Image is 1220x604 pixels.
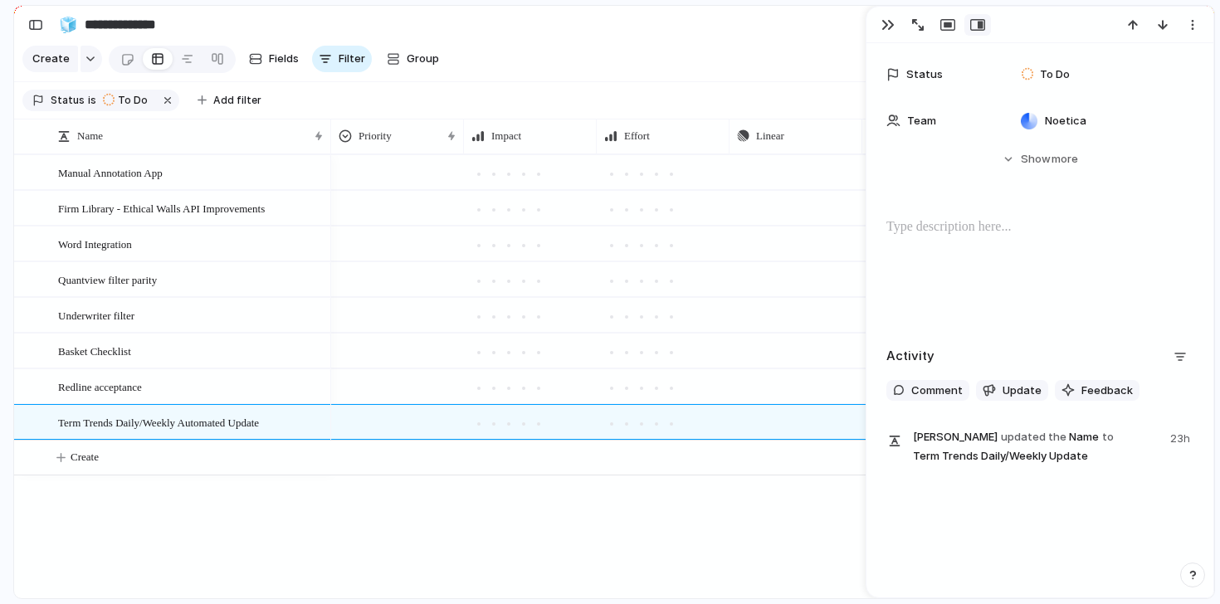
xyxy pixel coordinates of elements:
span: Filter [339,51,365,67]
button: is [85,91,100,110]
button: To Do [98,91,158,110]
span: Priority [359,128,392,144]
span: Effort [624,128,650,144]
button: Fields [242,46,305,72]
span: Create [71,449,99,465]
span: Linear [756,128,784,144]
span: 23h [1170,427,1193,447]
span: is [88,93,96,108]
span: Status [906,66,943,83]
span: to [1102,429,1114,446]
button: Filter [312,46,372,72]
span: Noetica [1045,113,1086,129]
button: 🧊 [55,12,81,38]
span: Quantview filter parity [58,270,157,289]
span: To Do [1040,66,1070,83]
button: Feedback [1055,380,1139,402]
span: Name [77,128,103,144]
span: Show [1021,151,1051,168]
span: Name Term Trends Daily/Weekly Update [913,427,1160,465]
span: To Do [118,93,148,108]
span: Group [407,51,439,67]
span: [PERSON_NAME] [913,429,998,446]
span: updated the [1001,429,1066,446]
span: Word Integration [58,234,132,253]
span: Add filter [213,93,261,108]
span: Status [51,93,85,108]
div: 🧊 [59,13,77,36]
span: Feedback [1081,382,1133,399]
span: Basket Checklist [58,341,131,360]
button: Showmore [886,144,1193,174]
span: Create [32,51,70,67]
span: Manual Annotation App [58,163,163,182]
button: Update [976,380,1048,402]
span: Term Trends Daily/Weekly Automated Update [58,412,259,431]
span: Fields [269,51,299,67]
span: Underwriter filter [58,305,134,324]
span: Update [1003,382,1042,399]
span: more [1052,151,1078,168]
span: Redline acceptance [58,377,142,396]
span: Impact [491,128,521,144]
button: Comment [886,380,969,402]
button: Create [22,46,78,72]
h2: Activity [886,347,935,366]
span: Team [907,113,936,129]
span: Firm Library - Ethical Walls API Improvements [58,198,265,217]
button: Group [378,46,447,72]
button: Add filter [188,89,271,112]
span: Comment [911,382,963,399]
